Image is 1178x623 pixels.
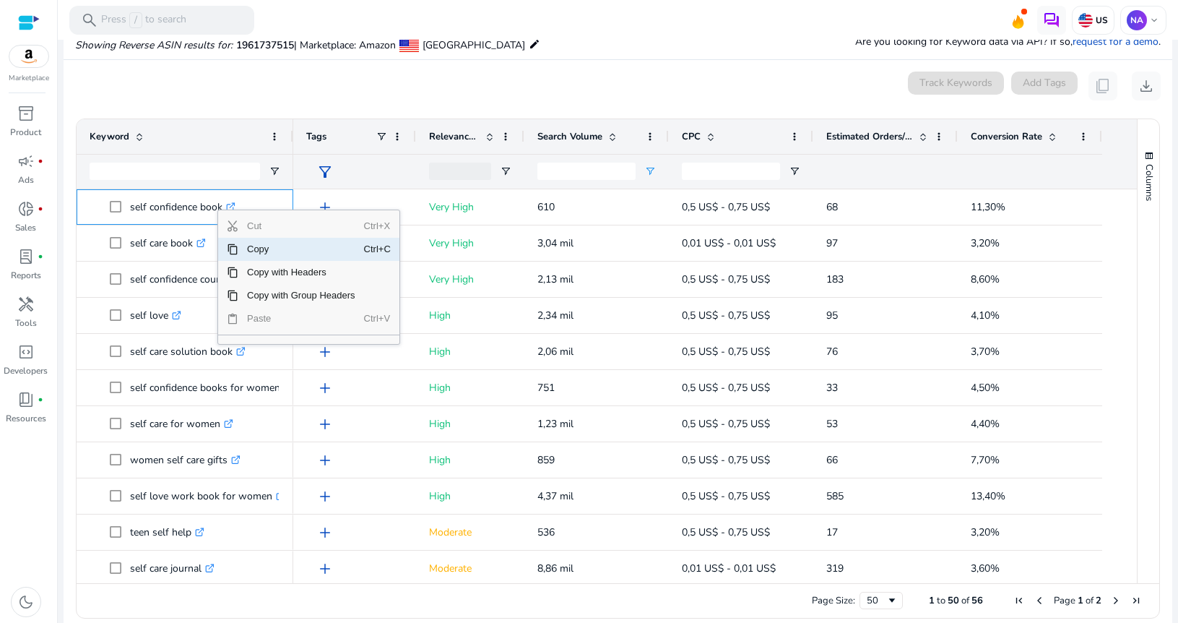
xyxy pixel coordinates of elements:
p: Press to search [101,12,186,28]
span: inventory_2 [17,105,35,122]
p: High [429,481,511,511]
p: Sales [15,221,36,234]
span: 3,20% [971,525,1000,539]
span: | Marketplace: Amazon [294,38,396,52]
img: us.svg [1078,13,1093,27]
span: add [316,488,334,505]
span: 53 [826,417,838,431]
span: 0,5 US$ - 0,75 US$ [682,200,770,214]
span: download [1138,77,1155,95]
span: 2 [1096,594,1101,607]
span: keyboard_arrow_down [1148,14,1160,26]
div: First Page [1013,595,1025,606]
span: fiber_manual_record [38,254,43,259]
p: self love [130,301,181,330]
button: download [1132,72,1161,100]
span: of [1086,594,1093,607]
span: 4,10% [971,309,1000,322]
button: Open Filter Menu [269,166,280,177]
span: 50 [948,594,959,607]
span: 95 [826,309,838,322]
span: Relevance Score [429,130,480,143]
p: High [429,409,511,439]
p: High [429,445,511,475]
p: High [429,337,511,366]
button: Open Filter Menu [500,166,511,177]
p: Very High [429,265,511,294]
span: 76 [826,345,838,358]
span: of [961,594,969,607]
span: 2,06 mil [537,345,573,358]
span: 3,20% [971,236,1000,250]
i: Showing Reverse ASIN results for: [75,38,233,52]
input: Keyword Filter Input [90,163,260,180]
span: search [81,12,98,29]
span: book_4 [17,391,35,408]
span: 3,04 mil [537,236,573,250]
span: Estimated Orders/Month [826,130,913,143]
span: 0,5 US$ - 0,75 US$ [682,417,770,431]
span: add [316,524,334,541]
span: 2,13 mil [537,272,573,286]
span: 2,34 mil [537,309,573,322]
p: self confidence counseling [130,265,261,294]
span: 0,5 US$ - 0,75 US$ [682,309,770,322]
span: lab_profile [17,248,35,265]
div: Next Page [1110,595,1122,606]
span: add [316,560,334,577]
span: Copy with Group Headers [238,284,364,307]
span: 33 [826,381,838,395]
span: 7,70% [971,453,1000,467]
span: 97 [826,236,838,250]
p: Marketplace [9,73,49,84]
div: Context Menu [217,210,400,345]
span: 0,5 US$ - 0,75 US$ [682,345,770,358]
p: self confidence book [130,192,235,222]
p: Product [10,126,41,139]
p: self love work book for women [130,481,285,511]
span: 1 [929,594,935,607]
p: women self care gifts [130,445,241,475]
p: Very High [429,192,511,222]
span: 3,70% [971,345,1000,358]
span: handyman [17,296,35,313]
input: Search Volume Filter Input [537,163,636,180]
span: 0,5 US$ - 0,75 US$ [682,453,770,467]
span: Ctrl+C [364,238,395,261]
img: amazon.svg [9,46,48,67]
p: teen self help [130,517,204,547]
span: fiber_manual_record [38,158,43,164]
span: 13,40% [971,489,1005,503]
mat-icon: edit [529,35,540,53]
span: Columns [1143,164,1156,201]
p: self confidence books for women [130,373,293,403]
span: filter_alt [316,163,334,181]
span: 0,5 US$ - 0,75 US$ [682,525,770,539]
span: Keyword [90,130,129,143]
span: 610 [537,200,555,214]
span: add [316,416,334,433]
div: Page Size: [812,594,855,607]
span: 8,86 mil [537,562,573,575]
span: 66 [826,453,838,467]
button: Open Filter Menu [789,166,800,177]
p: Resources [6,412,46,425]
span: / [129,12,142,28]
p: Developers [4,364,48,377]
span: [GEOGRAPHIC_DATA] [423,38,525,52]
p: High [429,301,511,330]
span: add [316,343,334,361]
span: donut_small [17,200,35,218]
span: 4,40% [971,417,1000,431]
div: Page Size [859,592,903,609]
span: fiber_manual_record [38,397,43,403]
div: Previous Page [1034,595,1045,606]
span: Search Volume [537,130,602,143]
span: Copy with Headers [238,261,364,284]
span: Cut [238,215,364,238]
p: NA [1127,10,1147,30]
span: Ctrl+V [364,307,395,330]
p: Moderate [429,554,511,583]
p: US [1093,14,1108,26]
span: Page [1054,594,1075,607]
